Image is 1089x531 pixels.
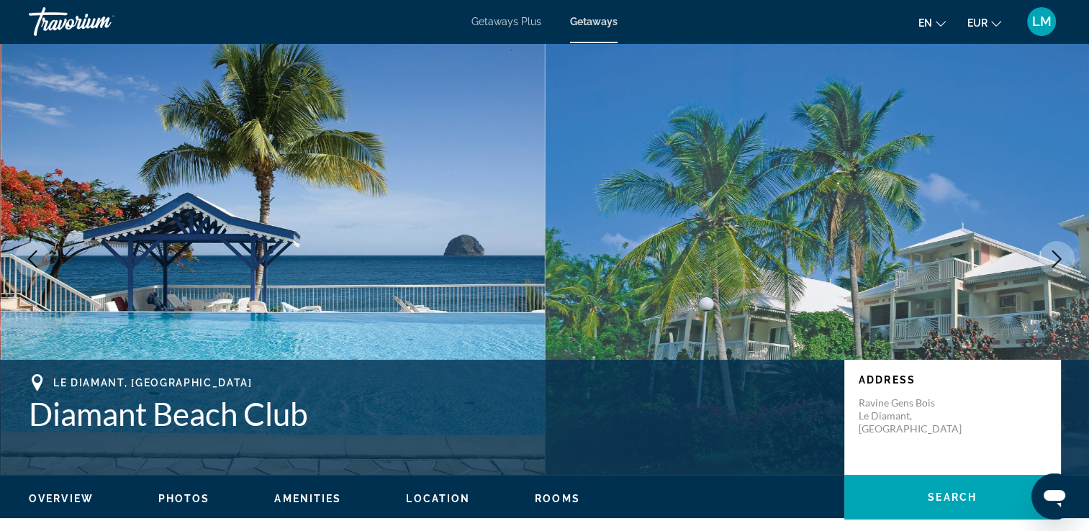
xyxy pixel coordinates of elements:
[535,493,580,504] span: Rooms
[158,493,210,504] span: Photos
[406,492,470,505] button: Location
[29,395,830,432] h1: Diamant Beach Club
[570,16,618,27] a: Getaways
[1039,241,1075,277] button: Next image
[14,241,50,277] button: Previous image
[29,3,173,40] a: Travorium
[859,374,1046,386] p: Address
[158,492,210,505] button: Photos
[967,17,988,29] span: EUR
[274,492,341,505] button: Amenities
[471,16,541,27] a: Getaways Plus
[918,12,946,33] button: Change language
[1032,14,1052,29] span: LM
[53,377,253,389] span: Le Diamant, [GEOGRAPHIC_DATA]
[928,491,977,503] span: Search
[859,396,974,435] p: Ravine Gens Bois Le Diamant, [GEOGRAPHIC_DATA]
[406,493,470,504] span: Location
[29,492,94,505] button: Overview
[967,12,1001,33] button: Change currency
[29,493,94,504] span: Overview
[535,492,580,505] button: Rooms
[1023,6,1060,37] button: User Menu
[1031,473,1077,519] iframe: Bouton de lancement de la fenêtre de messagerie
[274,493,341,504] span: Amenities
[844,475,1060,519] button: Search
[918,17,932,29] span: en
